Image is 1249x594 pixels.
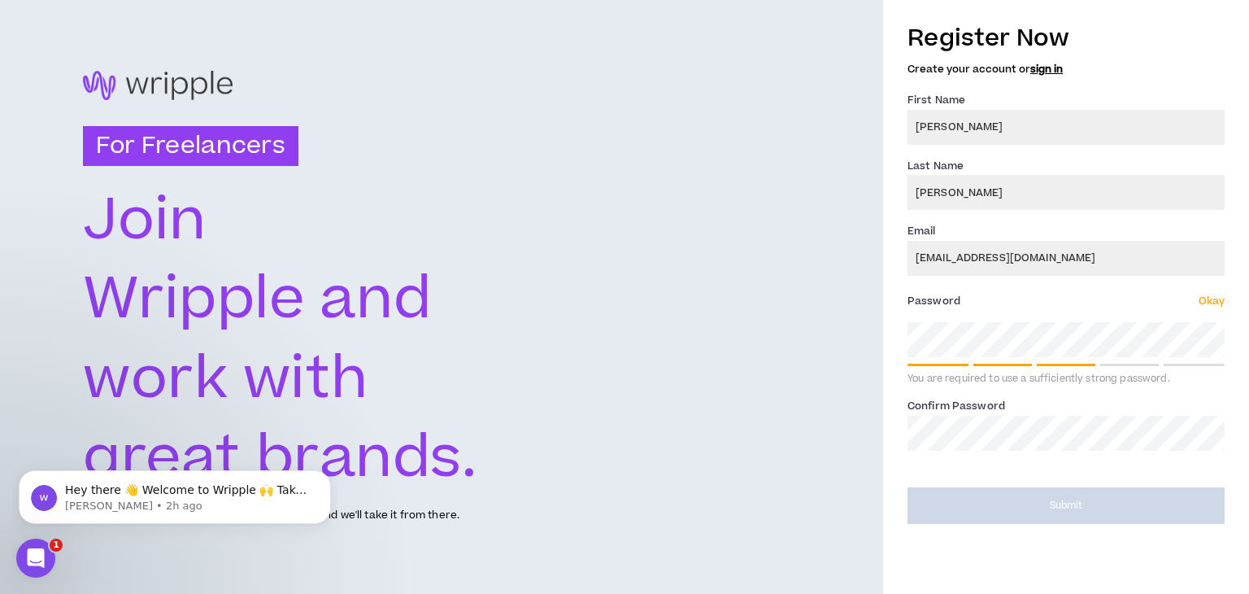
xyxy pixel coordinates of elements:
iframe: Intercom live chat [16,539,55,578]
label: Last Name [907,153,964,179]
input: First name [907,110,1225,145]
span: Okay [1199,294,1225,308]
button: Submit [907,487,1225,524]
span: 1 [50,539,63,552]
input: Enter Email [907,241,1225,276]
label: Email [907,218,936,244]
h5: Create your account or [907,63,1225,75]
text: Join [83,180,207,262]
h3: For Freelancers [83,126,298,167]
input: Last name [907,175,1225,210]
a: sign in [1030,62,1063,76]
text: Wripple and [83,259,432,341]
div: You are required to use a sufficiently strong password. [907,373,1225,386]
text: work with [83,338,368,421]
span: Password [907,294,960,308]
label: First Name [907,87,965,113]
h3: Register Now [907,21,1225,55]
label: Confirm Password [907,393,1005,419]
text: great brands. [83,417,478,500]
iframe: Intercom notifications message [12,436,337,550]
